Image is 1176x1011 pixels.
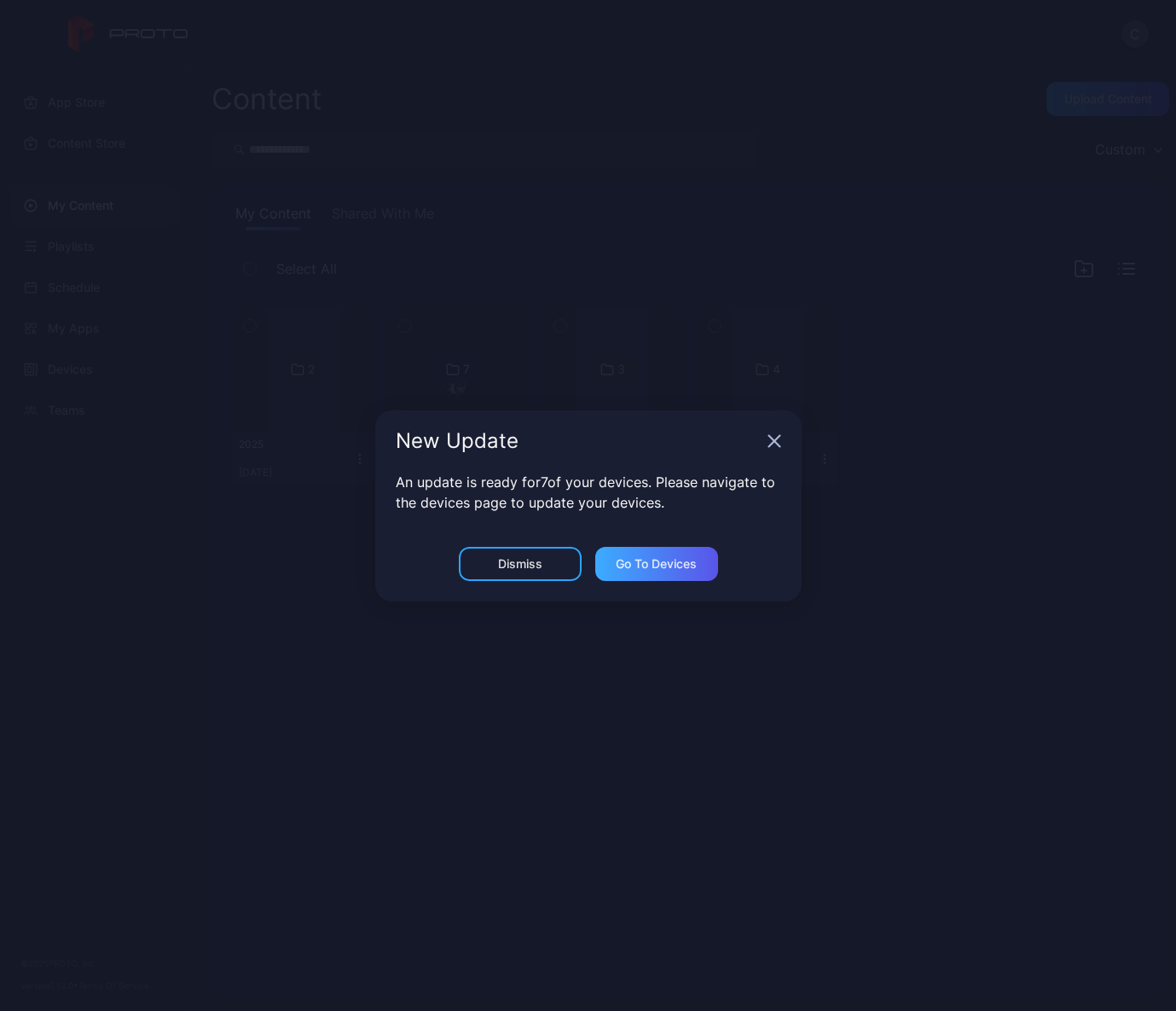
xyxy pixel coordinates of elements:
[595,547,718,581] button: Go to devices
[498,557,542,571] div: Dismiss
[396,472,781,513] p: An update is ready for 7 of your devices. Please navigate to the devices page to update your devi...
[616,557,697,571] div: Go to devices
[459,547,582,581] button: Dismiss
[396,431,761,451] div: New Update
